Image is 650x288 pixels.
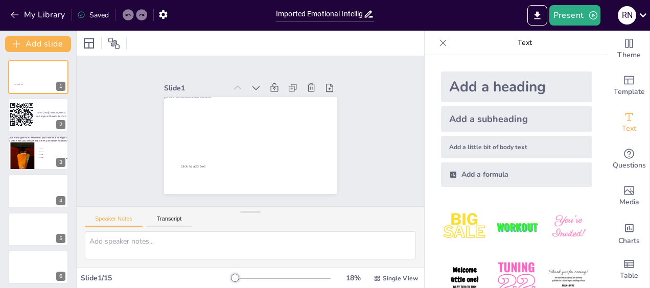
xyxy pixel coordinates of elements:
span: Questions [613,160,646,171]
div: 18 % [341,273,365,283]
div: 2 [56,120,65,129]
div: 1 [56,82,65,91]
input: Insert title [276,7,363,21]
div: Add ready made slides [609,67,649,104]
div: Add charts and graphs [609,214,649,251]
div: R N [618,6,636,25]
div: 5 [8,212,68,246]
div: 6 [56,272,65,281]
span: Click to add text [292,167,301,193]
span: Comedy [40,151,68,152]
div: Slide 1 [208,163,230,226]
div: Saved [77,10,109,20]
div: 4 [56,196,65,205]
div: Add a table [609,251,649,288]
div: Add a formula [441,162,592,187]
div: 3 [56,158,65,167]
div: Change the overall theme [609,31,649,67]
span: What movie genre best represents your emotional intelligence based on how you interact with other... [8,136,68,142]
span: Template [614,86,645,98]
p: Text [451,31,598,55]
div: Layout [81,35,97,52]
div: Get real-time input from your audience [609,141,649,178]
span: Single View [383,274,418,282]
span: Table [620,270,638,281]
div: 6 [8,250,68,284]
button: Speaker Notes [85,215,143,227]
div: 2 [8,98,68,132]
img: 3.jpeg [545,203,592,251]
div: Add a little bit of body text [441,136,592,158]
button: Transcript [147,215,192,227]
div: 4 [8,174,68,208]
img: 1.jpeg [441,203,489,251]
button: Present [549,5,600,26]
span: Media [619,197,639,208]
div: 5 [56,234,65,243]
span: Action [40,154,68,155]
button: Export to PowerPoint [527,5,547,26]
span: Horror [40,157,68,158]
button: Add slide [5,36,71,52]
div: Add a subheading [441,106,592,132]
button: R N [618,5,636,26]
div: Add images, graphics, shapes or video [609,178,649,214]
span: Charts [618,235,640,247]
button: My Library [8,7,69,23]
span: Go to [URL][DOMAIN_NAME] and login with code: Lantern [36,111,66,117]
span: Theme [617,50,641,61]
span: Click to add text [14,84,22,85]
div: Add a heading [441,71,592,102]
div: 1 [8,60,68,94]
div: 3 [8,136,68,170]
div: Slide 1 / 15 [81,273,233,283]
div: Add text boxes [609,104,649,141]
span: Text [622,123,636,134]
span: Position [108,37,120,50]
img: 2.jpeg [493,203,540,251]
